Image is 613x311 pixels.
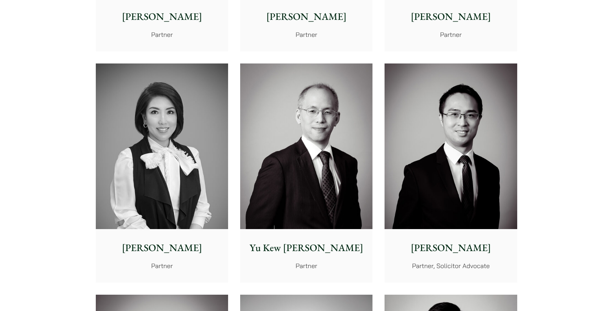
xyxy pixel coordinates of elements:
[246,240,367,255] p: Yu Kew [PERSON_NAME]
[101,261,222,271] p: Partner
[390,240,511,255] p: [PERSON_NAME]
[246,30,367,39] p: Partner
[390,30,511,39] p: Partner
[101,9,222,24] p: [PERSON_NAME]
[96,63,228,283] a: [PERSON_NAME] Partner
[385,63,517,283] a: [PERSON_NAME] Partner, Solicitor Advocate
[246,9,367,24] p: [PERSON_NAME]
[390,9,511,24] p: [PERSON_NAME]
[390,261,511,271] p: Partner, Solicitor Advocate
[240,63,372,283] a: Yu Kew [PERSON_NAME] Partner
[246,261,367,271] p: Partner
[101,30,222,39] p: Partner
[101,240,222,255] p: [PERSON_NAME]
